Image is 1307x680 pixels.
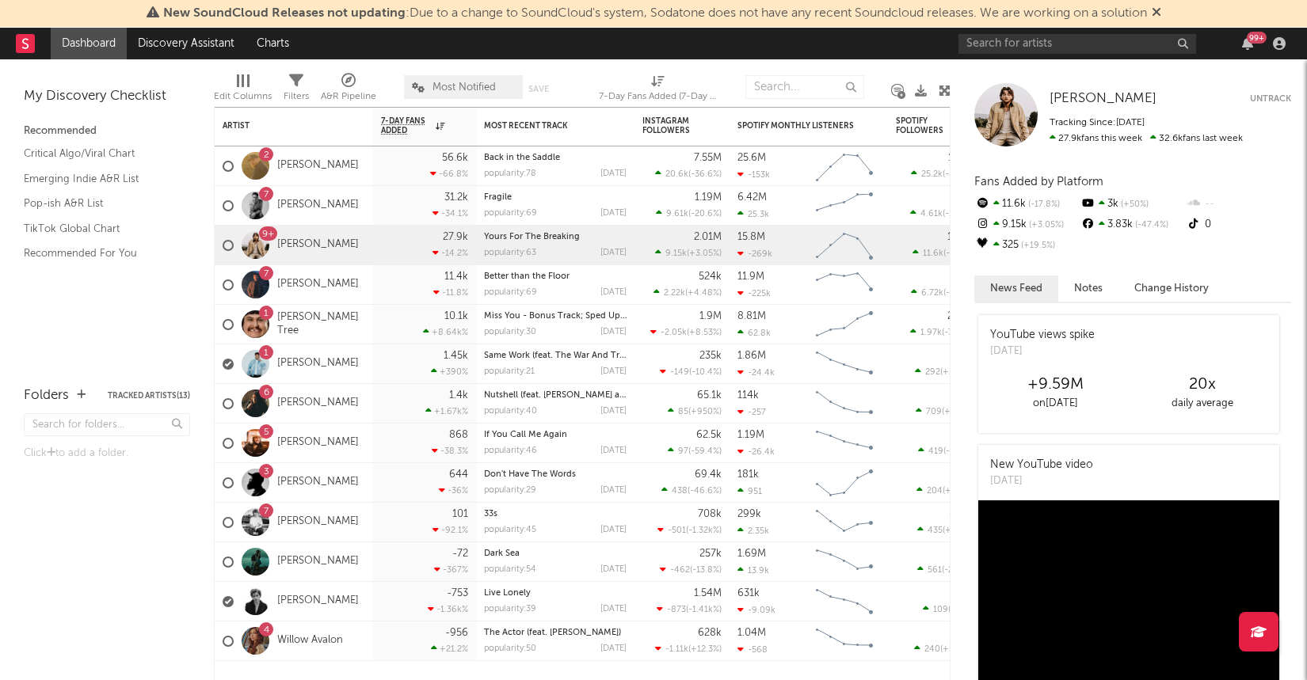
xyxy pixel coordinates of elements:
div: 11.9M [737,272,764,282]
a: [PERSON_NAME] [277,397,359,410]
div: My Discovery Checklist [24,87,190,106]
div: -34.1 % [432,208,468,218]
div: [DATE] [600,565,627,574]
div: [DATE] [600,644,627,653]
div: popularity: 39 [484,605,536,614]
div: Filters [284,67,309,113]
div: ( ) [911,169,975,179]
span: +12.3 % [691,645,719,654]
span: 85 [678,408,688,416]
a: Yours For The Breaking [484,233,580,241]
span: Tracking Since: [DATE] [1050,118,1145,127]
div: ( ) [915,367,975,377]
div: [DATE] [600,328,627,336]
span: 240 [924,645,940,654]
span: -13.8 % [692,566,719,575]
div: 65.1k [697,390,722,401]
div: 62.5k [696,430,722,440]
button: Change History [1118,275,1225,302]
a: [PERSON_NAME] [277,159,359,173]
div: ( ) [910,208,975,218]
div: New YouTube video [990,457,1093,473]
div: 31.2k [444,192,468,203]
a: Fragile [484,193,512,202]
div: -92.1 % [432,525,468,535]
div: Back in the Saddle [484,154,627,162]
span: New SoundCloud Releases not updating [163,7,406,20]
div: ( ) [914,644,975,654]
div: 25.6M [737,153,766,163]
div: 1.19M [695,192,722,203]
a: [PERSON_NAME] [277,595,359,608]
div: popularity: 69 [484,209,537,218]
div: -753 [447,588,468,598]
div: -14.2 % [432,248,468,258]
div: [DATE] [600,605,627,614]
svg: Chart title [809,344,880,384]
a: Miss You - Bonus Track; Sped Up Version [484,312,653,321]
input: Search... [745,75,864,99]
div: 325 [974,235,1080,256]
span: -501 [668,526,686,535]
span: Dismiss [1152,7,1161,20]
a: Recommended For You [24,245,174,262]
div: -568 [737,644,768,655]
div: Better than the Floor [484,272,627,281]
div: Live Lonely [484,589,627,598]
div: A&R Pipeline [321,87,376,106]
a: Willow Avalon [277,634,343,648]
span: 109 [933,606,948,614]
a: The Actor (feat. [PERSON_NAME]) [484,629,621,637]
div: -956 [445,628,468,638]
div: 299k [737,509,761,519]
span: -462 [670,566,690,575]
span: +50 % [1118,200,1149,209]
a: [PERSON_NAME] [277,436,359,450]
div: 114k [737,390,759,401]
svg: Chart title [809,226,880,265]
div: popularity: 30 [484,328,536,336]
span: -46.6 % [690,487,719,496]
div: ( ) [668,406,722,416]
div: -225k [737,288,771,298]
div: A&R Pipeline [321,67,376,113]
div: popularity: 45 [484,526,536,534]
div: +390 % [431,367,468,377]
div: ( ) [660,564,722,575]
div: Yours For The Breaking [484,233,627,241]
a: [PERSON_NAME] [277,238,359,252]
span: +3.05 % [689,249,719,258]
span: : Due to a change to SoundCloud's system, Sodatone does not have any recent Soundcloud releases. ... [163,7,1147,20]
div: ( ) [655,248,722,258]
span: 9.61k [666,210,688,218]
a: Don't Have The Words [484,470,576,479]
svg: Chart title [809,621,880,661]
div: 11.4k [444,272,468,282]
div: 11.6k [974,194,1080,215]
a: [PERSON_NAME] Tree [277,311,365,338]
div: -9.09k [737,605,775,615]
svg: Chart title [809,424,880,463]
span: -2.05k [661,329,687,337]
div: 1.4k [449,390,468,401]
div: Dark Sea [484,549,627,558]
div: popularity: 46 [484,446,537,455]
div: ( ) [655,644,722,654]
div: [DATE] [600,249,627,257]
div: 1.45k [444,351,468,361]
span: 4.61k [920,210,943,218]
div: 27.9k [443,232,468,242]
span: +8.53 % [689,329,719,337]
div: 7-Day Fans Added (7-Day Fans Added) [599,67,718,113]
div: ( ) [653,287,722,298]
div: Miss You - Bonus Track; Sped Up Version [484,312,627,321]
span: -1.32k % [688,526,719,535]
svg: Chart title [809,463,880,503]
div: 524k [699,272,722,282]
div: [DATE] [600,209,627,218]
div: 8.81M [737,311,766,321]
div: 7.55M [694,153,722,163]
div: [DATE] [600,446,627,455]
svg: Chart title [809,186,880,226]
a: Nutshell (feat. [PERSON_NAME] and [PERSON_NAME]) [484,391,704,400]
